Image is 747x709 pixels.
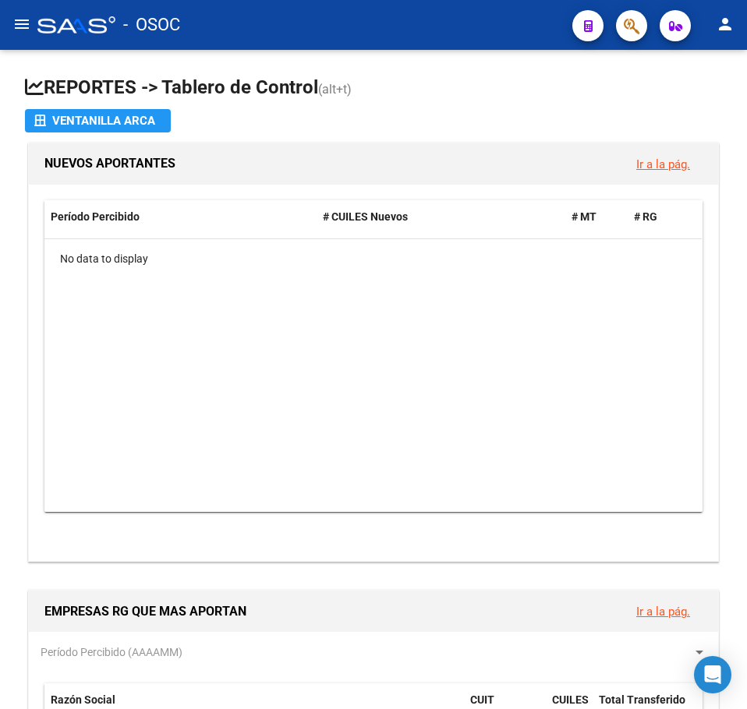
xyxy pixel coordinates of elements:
[628,200,690,234] datatable-header-cell: # RG
[41,646,182,658] span: Período Percibido (AAAAMM)
[51,693,115,706] span: Razón Social
[44,604,246,619] span: EMPRESAS RG QUE MAS APORTAN
[634,210,657,223] span: # RG
[34,109,161,132] div: Ventanilla ARCA
[44,200,317,234] datatable-header-cell: Período Percibido
[317,200,565,234] datatable-header-cell: # CUILES Nuevos
[572,210,597,223] span: # MT
[624,597,703,626] button: Ir a la pág.
[51,210,140,223] span: Período Percibido
[44,239,702,278] div: No data to display
[624,150,703,178] button: Ir a la pág.
[25,75,722,102] h1: REPORTES -> Tablero de Control
[25,109,171,132] button: Ventanilla ARCA
[44,156,175,171] span: NUEVOS APORTANTES
[636,157,690,171] a: Ir a la pág.
[12,15,31,34] mat-icon: menu
[318,82,352,97] span: (alt+t)
[323,210,408,223] span: # CUILES Nuevos
[552,693,589,706] span: CUILES
[636,605,690,619] a: Ir a la pág.
[565,200,628,234] datatable-header-cell: # MT
[470,693,494,706] span: CUIT
[123,8,180,42] span: - OSOC
[694,656,731,693] div: Open Intercom Messenger
[599,693,685,706] span: Total Transferido
[716,15,735,34] mat-icon: person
